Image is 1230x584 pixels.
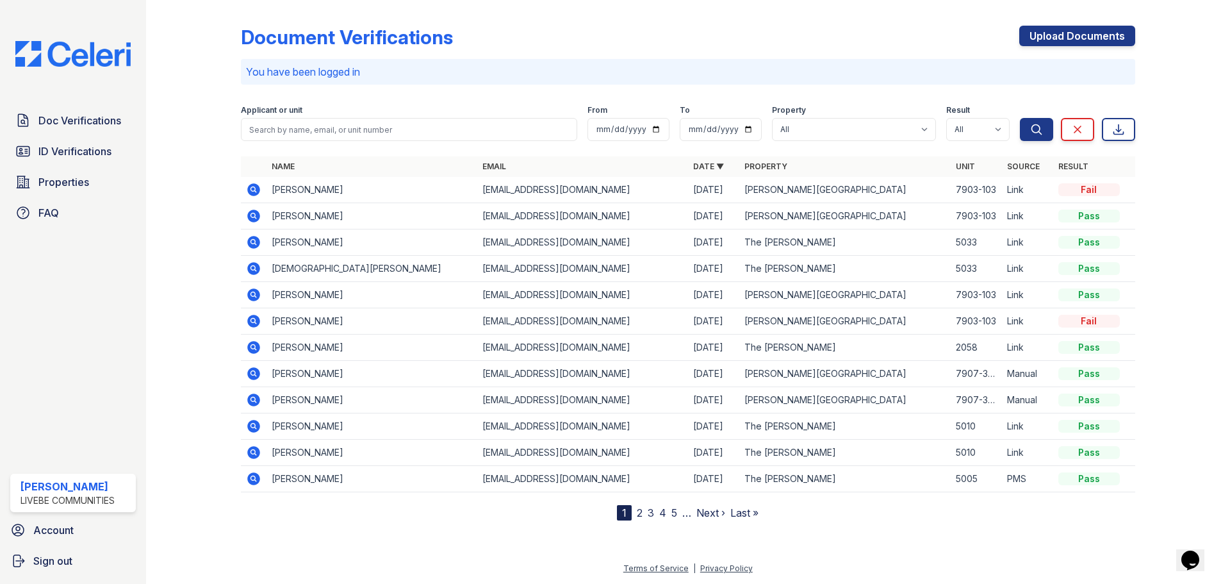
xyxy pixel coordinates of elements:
a: Properties [10,169,136,195]
td: 5005 [951,466,1002,492]
td: [DATE] [688,177,739,203]
div: Fail [1058,183,1120,196]
label: Result [946,105,970,115]
td: Manual [1002,361,1053,387]
td: 7907-302 [951,387,1002,413]
a: 4 [659,506,666,519]
td: Link [1002,177,1053,203]
a: Date ▼ [693,162,724,171]
div: Pass [1058,236,1120,249]
a: Privacy Policy [700,563,753,573]
span: Account [33,522,74,538]
span: Properties [38,174,89,190]
iframe: chat widget [1176,533,1217,571]
a: Upload Documents [1019,26,1135,46]
div: Pass [1058,367,1120,380]
td: [DATE] [688,440,739,466]
span: … [682,505,691,521]
a: 3 [648,506,654,519]
td: The [PERSON_NAME] [739,466,950,492]
p: You have been logged in [246,64,1130,79]
td: [PERSON_NAME] [266,466,477,492]
div: | [693,563,696,573]
td: [EMAIL_ADDRESS][DOMAIN_NAME] [477,256,688,282]
td: PMS [1002,466,1053,492]
a: Terms of Service [623,563,689,573]
a: Property [744,162,787,171]
td: [DATE] [688,203,739,229]
td: [PERSON_NAME] [266,361,477,387]
td: 7903-103 [951,282,1002,308]
span: Doc Verifications [38,113,121,128]
td: [DATE] [688,335,739,361]
td: The [PERSON_NAME] [739,229,950,256]
a: Next › [696,506,725,519]
td: Manual [1002,387,1053,413]
div: Pass [1058,446,1120,459]
a: Account [5,517,141,543]
div: Pass [1058,472,1120,485]
td: [PERSON_NAME] [266,335,477,361]
td: [PERSON_NAME][GEOGRAPHIC_DATA] [739,361,950,387]
td: 5010 [951,413,1002,440]
td: [PERSON_NAME] [266,387,477,413]
a: 5 [671,506,677,519]
a: ID Verifications [10,138,136,164]
td: [PERSON_NAME] [266,177,477,203]
td: The [PERSON_NAME] [739,335,950,361]
td: 5033 [951,229,1002,256]
td: [PERSON_NAME] [266,440,477,466]
div: [PERSON_NAME] [20,479,115,494]
span: FAQ [38,205,59,221]
label: From [587,105,607,115]
td: [EMAIL_ADDRESS][DOMAIN_NAME] [477,335,688,361]
td: Link [1002,282,1053,308]
td: [DATE] [688,361,739,387]
td: [DATE] [688,413,739,440]
td: [EMAIL_ADDRESS][DOMAIN_NAME] [477,177,688,203]
div: Pass [1058,341,1120,354]
a: Doc Verifications [10,108,136,133]
td: [PERSON_NAME][GEOGRAPHIC_DATA] [739,387,950,413]
a: Source [1007,162,1040,171]
td: [PERSON_NAME][GEOGRAPHIC_DATA] [739,308,950,335]
td: [EMAIL_ADDRESS][DOMAIN_NAME] [477,203,688,229]
td: [EMAIL_ADDRESS][DOMAIN_NAME] [477,361,688,387]
td: [DATE] [688,387,739,413]
td: [DATE] [688,466,739,492]
div: Fail [1058,315,1120,328]
td: [DATE] [688,282,739,308]
td: 7907-302 [951,361,1002,387]
td: Link [1002,440,1053,466]
td: [DEMOGRAPHIC_DATA][PERSON_NAME] [266,256,477,282]
a: Email [482,162,506,171]
td: [EMAIL_ADDRESS][DOMAIN_NAME] [477,282,688,308]
td: [EMAIL_ADDRESS][DOMAIN_NAME] [477,229,688,256]
label: Applicant or unit [241,105,302,115]
td: 7903-103 [951,177,1002,203]
td: 7903-103 [951,203,1002,229]
td: [DATE] [688,256,739,282]
td: [PERSON_NAME] [266,229,477,256]
td: Link [1002,308,1053,335]
td: Link [1002,203,1053,229]
td: [PERSON_NAME][GEOGRAPHIC_DATA] [739,177,950,203]
a: FAQ [10,200,136,226]
td: Link [1002,335,1053,361]
td: 7903-103 [951,308,1002,335]
div: Pass [1058,288,1120,301]
a: 2 [637,506,643,519]
td: [DATE] [688,229,739,256]
td: The [PERSON_NAME] [739,413,950,440]
label: To [680,105,690,115]
a: Sign out [5,548,141,574]
div: Pass [1058,420,1120,433]
td: [PERSON_NAME][GEOGRAPHIC_DATA] [739,282,950,308]
td: 5033 [951,256,1002,282]
div: Pass [1058,210,1120,222]
div: Pass [1058,262,1120,275]
a: Last » [730,506,758,519]
td: 2058 [951,335,1002,361]
input: Search by name, email, or unit number [241,118,577,141]
span: Sign out [33,553,72,569]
